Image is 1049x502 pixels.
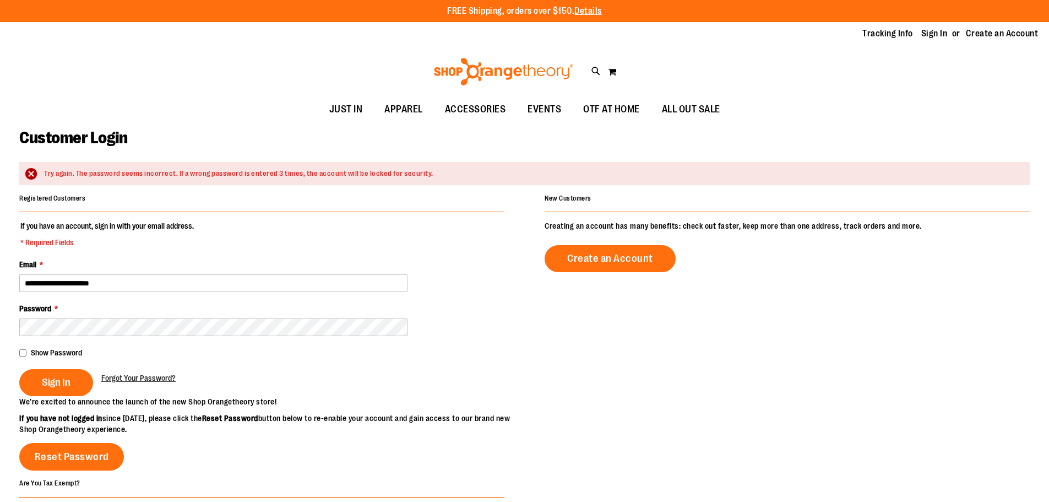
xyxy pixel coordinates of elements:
[19,369,93,396] button: Sign In
[42,376,70,388] span: Sign In
[545,195,591,202] strong: New Customers
[583,97,640,122] span: OTF AT HOME
[101,373,176,384] a: Forgot Your Password?
[19,128,127,147] span: Customer Login
[20,237,194,248] span: * Required Fields
[447,5,602,18] p: FREE Shipping, orders over $150.
[19,260,36,269] span: Email
[31,348,82,357] span: Show Password
[384,97,423,122] span: APPAREL
[35,451,109,463] span: Reset Password
[574,6,602,16] a: Details
[19,413,525,435] p: since [DATE], please click the button below to re-enable your account and gain access to our bran...
[202,414,258,423] strong: Reset Password
[445,97,506,122] span: ACCESSORIES
[545,220,1030,231] p: Creating an account has many benefits: check out faster, keep more than one address, track orders...
[44,169,1019,179] div: Try again. The password seems incorrect. If a wrong password is entered 3 times, the account will...
[662,97,720,122] span: ALL OUT SALE
[567,252,653,265] span: Create an Account
[921,28,948,40] a: Sign In
[966,28,1039,40] a: Create an Account
[432,58,575,85] img: Shop Orangetheory
[19,304,51,313] span: Password
[19,479,80,487] strong: Are You Tax Exempt?
[19,414,102,423] strong: If you have not logged in
[19,443,124,471] a: Reset Password
[329,97,363,122] span: JUST IN
[19,396,525,407] p: We’re excited to announce the launch of the new Shop Orangetheory store!
[19,220,195,248] legend: If you have an account, sign in with your email address.
[862,28,913,40] a: Tracking Info
[19,195,85,202] strong: Registered Customers
[101,374,176,382] span: Forgot Your Password?
[528,97,561,122] span: EVENTS
[545,245,676,272] a: Create an Account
